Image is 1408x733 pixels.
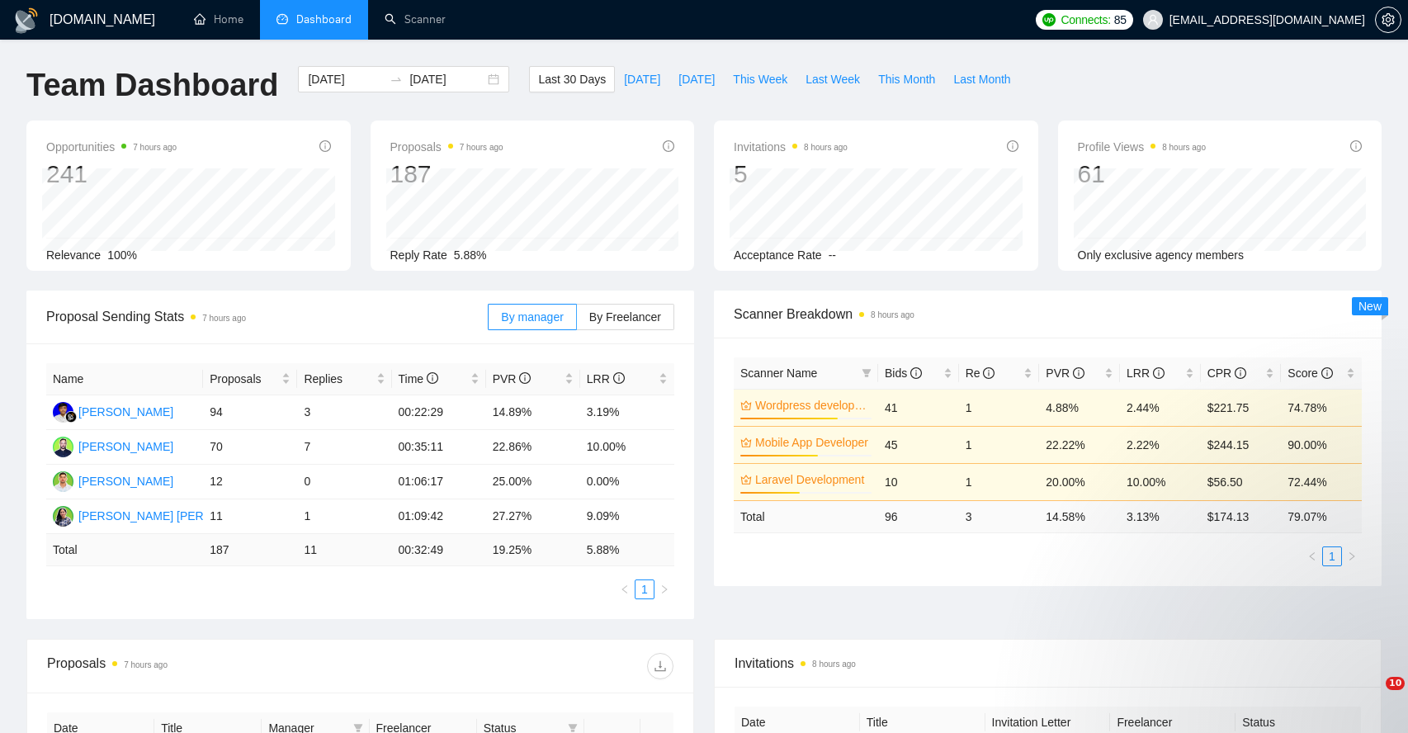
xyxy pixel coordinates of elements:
td: 11 [297,534,391,566]
td: 79.07 % [1281,500,1362,532]
a: searchScanner [385,12,446,26]
span: Proposal Sending Stats [46,306,488,327]
span: Re [966,366,995,380]
img: logo [13,7,40,34]
time: 7 hours ago [133,143,177,152]
li: Next Page [1342,546,1362,566]
a: setting [1375,13,1401,26]
span: New [1358,300,1382,313]
span: filter [353,723,363,733]
td: 3.19% [580,395,674,430]
td: 00:35:11 [392,430,486,465]
a: Mobile App Developer [755,433,868,452]
iframe: Intercom live chat [1352,677,1391,716]
button: setting [1375,7,1401,33]
span: This Week [733,70,787,88]
button: download [647,653,673,679]
span: 10 [1386,677,1405,690]
span: Reply Rate [390,248,447,262]
span: info-circle [983,367,995,379]
img: SK [53,437,73,457]
a: Wordpress development [755,396,868,414]
td: 90.00% [1281,426,1362,463]
td: 1 [959,426,1040,463]
span: info-circle [613,372,625,384]
span: Replies [304,370,372,388]
span: PVR [1046,366,1084,380]
span: filter [862,368,872,378]
td: 72.44% [1281,463,1362,500]
span: info-circle [1350,140,1362,152]
td: $56.50 [1201,463,1282,500]
td: 01:06:17 [392,465,486,499]
td: 12 [203,465,297,499]
td: 14.58 % [1039,500,1120,532]
button: This Month [869,66,944,92]
button: right [654,579,674,599]
span: Connects: [1061,11,1110,29]
span: filter [858,361,875,385]
img: SS [53,506,73,527]
a: AC[PERSON_NAME] [53,474,173,487]
td: 94 [203,395,297,430]
input: End date [409,70,484,88]
span: info-circle [1007,140,1018,152]
a: 1 [635,580,654,598]
time: 7 hours ago [124,660,168,669]
span: Time [399,372,438,385]
span: info-circle [319,140,331,152]
td: 96 [878,500,959,532]
span: swap-right [390,73,403,86]
span: crown [740,437,752,448]
span: [DATE] [678,70,715,88]
li: Previous Page [615,579,635,599]
a: SK[PERSON_NAME] [53,439,173,452]
span: left [620,584,630,594]
div: 5 [734,158,848,190]
span: Scanner Name [740,366,817,380]
span: crown [740,400,752,411]
span: info-circle [1073,367,1084,379]
td: 3.13 % [1120,500,1201,532]
a: 1 [1323,547,1341,565]
div: [PERSON_NAME] [78,472,173,490]
span: info-circle [663,140,674,152]
td: 4.88% [1039,389,1120,426]
td: 19.25 % [486,534,580,566]
span: Last 30 Days [538,70,606,88]
td: 45 [878,426,959,463]
td: 00:22:29 [392,395,486,430]
span: to [390,73,403,86]
td: 25.00% [486,465,580,499]
td: Total [734,500,878,532]
td: 70 [203,430,297,465]
td: 9.09% [580,499,674,534]
button: Last Month [944,66,1019,92]
img: FR [53,402,73,423]
td: 22.86% [486,430,580,465]
span: Last Week [806,70,860,88]
span: info-circle [519,372,531,384]
td: 0.00% [580,465,674,499]
td: 14.89% [486,395,580,430]
span: filter [568,723,578,733]
span: LRR [587,372,625,385]
span: Scanner Breakdown [734,304,1362,324]
span: 100% [107,248,137,262]
td: 1 [959,463,1040,500]
div: 187 [390,158,503,190]
span: info-circle [427,372,438,384]
div: 61 [1078,158,1207,190]
li: 1 [635,579,654,599]
td: 1 [959,389,1040,426]
div: [PERSON_NAME] [78,437,173,456]
span: info-circle [1321,367,1333,379]
span: dashboard [276,13,288,25]
time: 8 hours ago [1162,143,1206,152]
li: Previous Page [1302,546,1322,566]
td: 10.00% [1120,463,1201,500]
span: 85 [1114,11,1127,29]
span: Profile Views [1078,137,1207,157]
span: download [648,660,673,673]
div: [PERSON_NAME] [78,403,173,421]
